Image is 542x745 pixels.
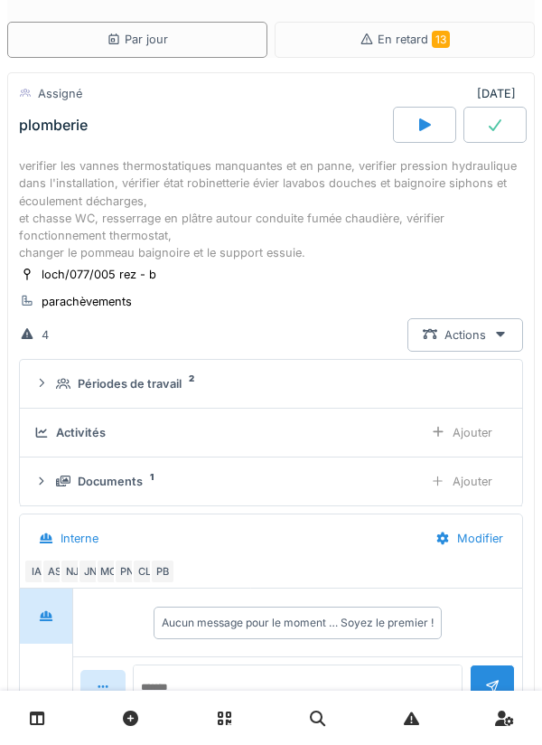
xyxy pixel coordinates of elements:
div: verifier les vannes thermostatiques manquantes et en panne, verifier pression hydraulique dans l'... [19,157,523,261]
div: Ajouter [416,465,508,498]
div: 4 [42,326,49,344]
div: Actions [407,318,523,352]
div: CL [132,559,157,584]
div: NJ [60,559,85,584]
div: plomberie [19,117,88,134]
div: Modifier [420,522,519,555]
div: Aucun message pour le moment … Soyez le premier ! [162,615,434,631]
summary: Documents1Ajouter [27,465,515,498]
div: Documents [78,473,143,490]
div: [DATE] [477,85,523,102]
div: parachèvements [42,293,132,310]
div: AS [42,559,67,584]
div: MC [96,559,121,584]
div: loch/077/005 rez - b [42,266,156,283]
div: Interne [61,530,98,547]
summary: ActivitésAjouter [27,416,515,449]
div: JN [78,559,103,584]
span: En retard [378,33,450,46]
div: Activités [56,424,106,441]
div: PN [114,559,139,584]
div: PB [150,559,175,584]
div: Par jour [107,31,168,48]
div: Ajouter [416,416,508,449]
div: IA [23,559,49,584]
summary: Périodes de travail2 [27,367,515,401]
div: Assigné [38,85,82,102]
span: 13 [432,31,450,48]
div: Périodes de travail [78,375,182,392]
